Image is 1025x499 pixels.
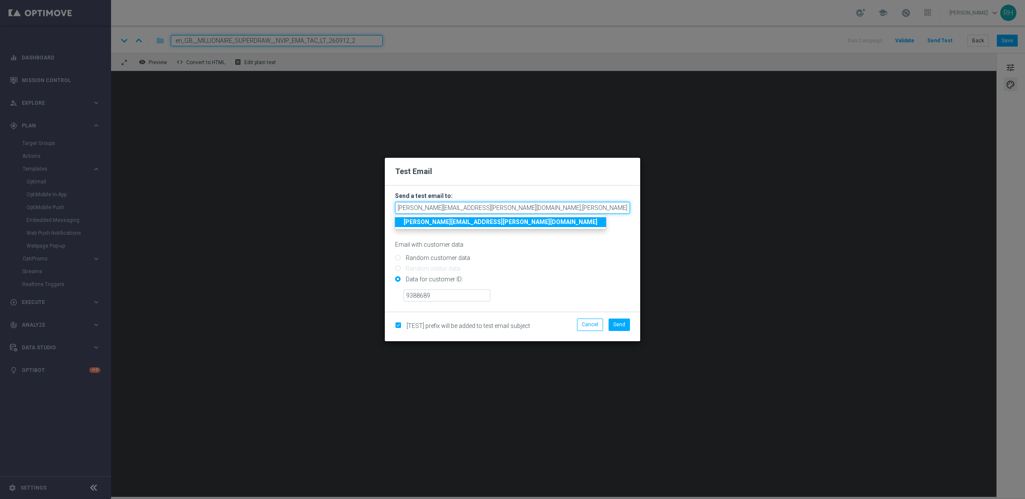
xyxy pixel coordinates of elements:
strong: [PERSON_NAME][EMAIL_ADDRESS][PERSON_NAME][DOMAIN_NAME] [404,218,597,225]
h3: Send a test email to: [395,192,630,200]
span: [TEST] prefix will be added to test email subject [407,322,530,329]
span: Send [613,322,625,328]
input: Enter ID [404,289,490,301]
label: Random customer data [404,254,470,262]
a: [PERSON_NAME][EMAIL_ADDRESS][PERSON_NAME][DOMAIN_NAME] [395,217,606,227]
h2: Test Email [395,166,630,177]
button: Send [609,319,630,331]
button: Cancel [577,319,603,331]
p: Email with customer data [395,241,630,248]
